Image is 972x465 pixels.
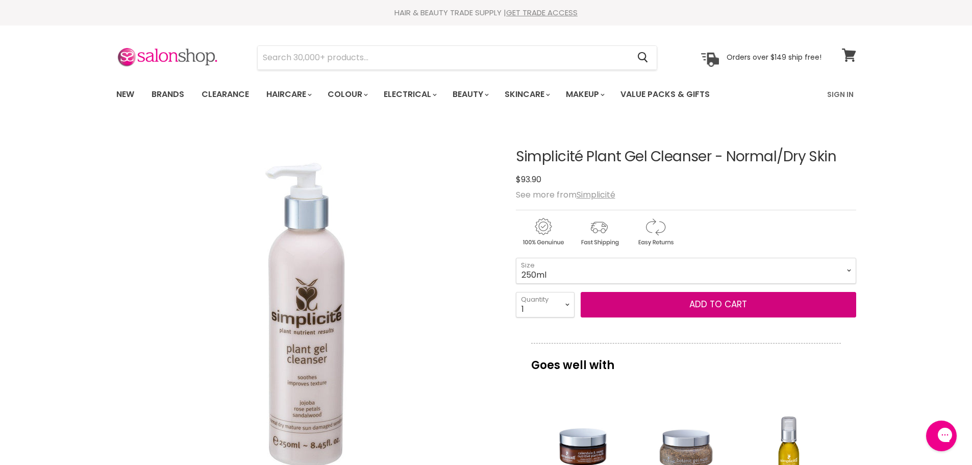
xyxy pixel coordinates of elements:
img: genuine.gif [516,216,570,248]
p: Goes well with [531,343,841,377]
a: Sign In [821,84,860,105]
span: $93.90 [516,174,541,185]
nav: Main [104,80,869,109]
button: Search [630,46,657,69]
a: Colour [320,84,374,105]
a: Beauty [445,84,495,105]
ul: Main menu [109,80,769,109]
a: Skincare [497,84,556,105]
button: Add to cart [581,292,856,317]
iframe: Gorgias live chat messenger [921,417,962,455]
select: Quantity [516,292,575,317]
img: shipping.gif [572,216,626,248]
a: GET TRADE ACCESS [506,7,578,18]
a: Haircare [259,84,318,105]
a: Clearance [194,84,257,105]
p: Orders over $149 ship free! [727,53,821,62]
input: Search [258,46,630,69]
a: Brands [144,84,192,105]
div: HAIR & BEAUTY TRADE SUPPLY | [104,8,869,18]
span: See more from [516,189,615,201]
a: Makeup [558,84,611,105]
form: Product [257,45,657,70]
h1: Simplicité Plant Gel Cleanser - Normal/Dry Skin [516,149,856,165]
a: Value Packs & Gifts [613,84,717,105]
a: Simplicité [577,189,615,201]
img: returns.gif [628,216,682,248]
a: Electrical [376,84,443,105]
a: New [109,84,142,105]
